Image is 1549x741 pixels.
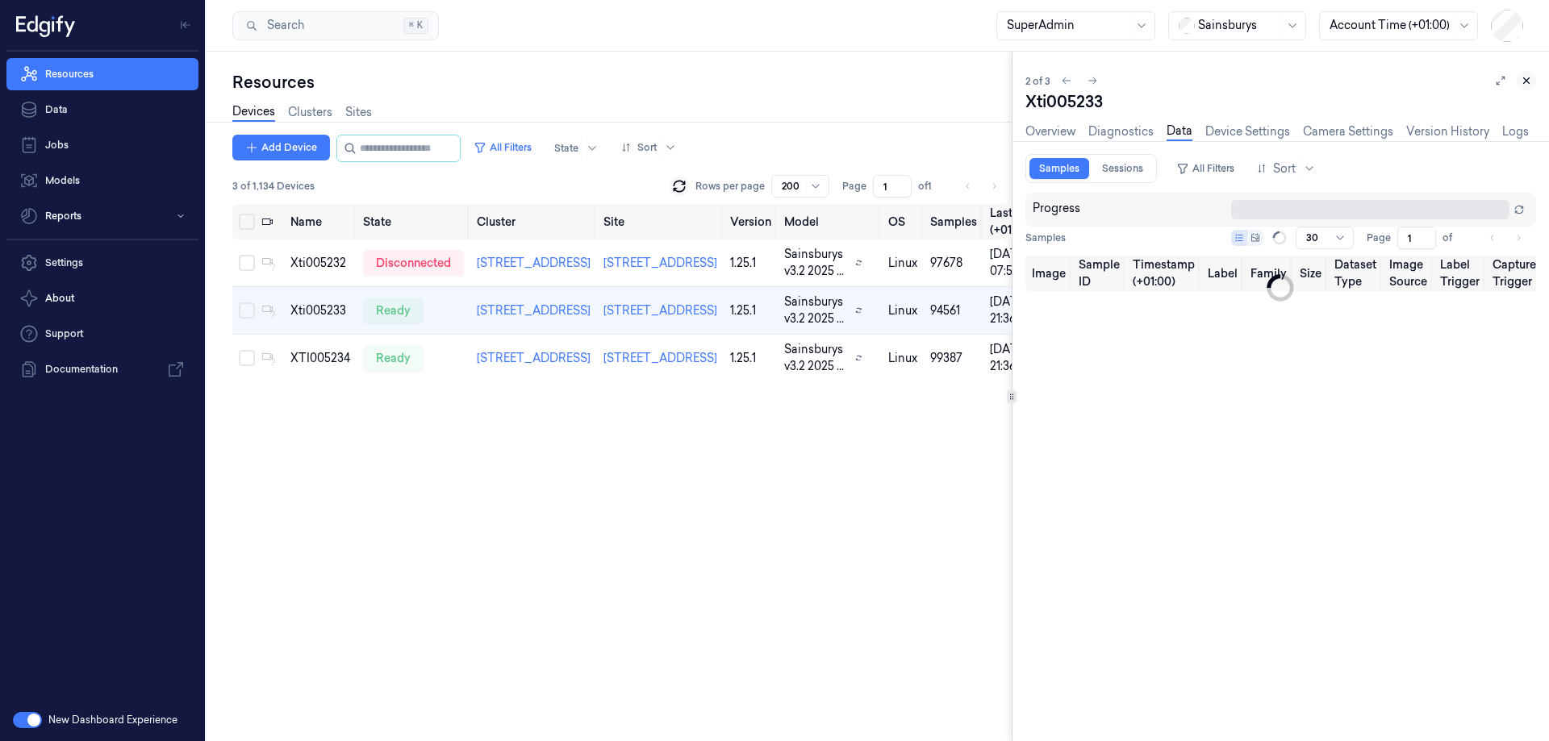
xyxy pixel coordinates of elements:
p: linux [888,255,917,272]
a: [STREET_ADDRESS] [603,351,717,365]
a: Samples [1029,158,1089,179]
div: Resources [232,71,1012,94]
th: Name [284,204,357,239]
div: 1.25.1 [730,350,771,367]
th: Sample ID [1072,256,1126,291]
div: 99387 [930,350,977,367]
a: Device Settings [1205,123,1290,140]
div: ready [363,345,424,371]
a: Data [1167,123,1192,141]
button: All Filters [1170,156,1241,181]
th: OS [882,204,924,239]
a: [STREET_ADDRESS] [603,256,717,270]
div: Xti005233 [290,302,350,319]
a: Version History [1406,123,1489,140]
p: Rows per page [695,179,765,194]
th: Dataset Type [1328,256,1383,291]
div: 1.25.1 [730,302,771,319]
div: Progress [1033,200,1231,219]
p: linux [888,350,917,367]
div: XTI005234 [290,350,350,367]
div: Xti005233 [1025,90,1536,113]
a: Logs [1502,123,1529,140]
div: Xti005232 [290,255,350,272]
a: Documentation [6,353,198,385]
a: Camera Settings [1303,123,1393,140]
th: State [357,204,470,239]
div: 1.25.1 [730,255,771,272]
a: Sites [345,104,372,121]
a: Support [6,318,198,350]
span: Sainsburys v3.2 2025 ... [784,293,849,327]
th: Image Source [1383,256,1434,291]
a: Settings [6,247,198,279]
th: Family [1244,256,1293,291]
a: [STREET_ADDRESS] [477,303,591,318]
th: Last Ping (+01:00) [983,204,1060,239]
span: 2 of 3 [1025,74,1050,88]
button: Select all [239,214,255,230]
div: 97678 [930,255,977,272]
a: Clusters [288,104,332,121]
button: About [6,282,198,314]
a: Overview [1025,123,1075,140]
p: linux [888,302,917,319]
div: [DATE] 21:36:31.010 [990,341,1054,375]
a: Jobs [6,129,198,161]
span: Sainsburys v3.2 2025 ... [784,341,849,375]
th: Samples [924,204,983,239]
span: 3 of 1,134 Devices [232,179,315,194]
button: Search⌘K [232,11,439,40]
div: [DATE] 21:36:28.173 [990,293,1054,327]
a: Resources [6,58,198,90]
th: Model [778,204,882,239]
th: Capture Trigger [1486,256,1543,291]
nav: pagination [957,175,1005,198]
div: 94561 [930,302,977,319]
span: of 1 [918,179,944,194]
button: Add Device [232,135,330,160]
th: Label Trigger [1434,256,1486,291]
button: Select row [239,302,255,318]
th: Timestamp (+01:00) [1126,256,1201,291]
div: ready [363,298,424,323]
button: All Filters [467,135,538,160]
a: Devices [232,103,275,122]
th: Label [1201,256,1244,291]
span: of [1443,231,1468,245]
div: disconnected [363,250,464,276]
span: Page [1367,231,1391,245]
button: Select row [239,255,255,271]
div: [DATE] 07:55:48.134 [990,246,1054,280]
th: Image [1025,256,1072,291]
a: [STREET_ADDRESS] [477,351,591,365]
a: [STREET_ADDRESS] [477,256,591,270]
span: Search [261,17,304,34]
nav: pagination [1481,227,1530,249]
th: Size [1293,256,1328,291]
span: Samples [1025,231,1066,245]
button: Select row [239,350,255,366]
a: [STREET_ADDRESS] [603,303,717,318]
th: Site [597,204,724,239]
button: Toggle Navigation [173,12,198,38]
button: Reports [6,200,198,232]
span: Sainsburys v3.2 2025 ... [784,246,849,280]
a: Models [6,164,198,197]
span: Page [842,179,866,194]
a: Sessions [1092,158,1153,179]
a: Diagnostics [1088,123,1154,140]
th: Cluster [470,204,597,239]
th: Version [724,204,778,239]
a: Data [6,94,198,126]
